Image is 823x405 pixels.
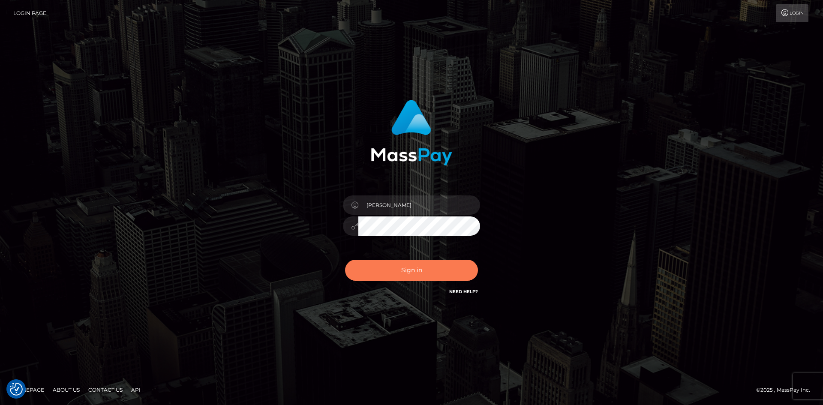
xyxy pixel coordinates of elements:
[9,383,48,396] a: Homepage
[85,383,126,396] a: Contact Us
[345,260,478,281] button: Sign in
[10,383,23,396] button: Consent Preferences
[756,385,817,395] div: © 2025 , MassPay Inc.
[49,383,83,396] a: About Us
[371,100,452,165] img: MassPay Login
[776,4,808,22] a: Login
[128,383,144,396] a: API
[449,289,478,294] a: Need Help?
[358,195,480,215] input: Username...
[13,4,46,22] a: Login Page
[10,383,23,396] img: Revisit consent button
